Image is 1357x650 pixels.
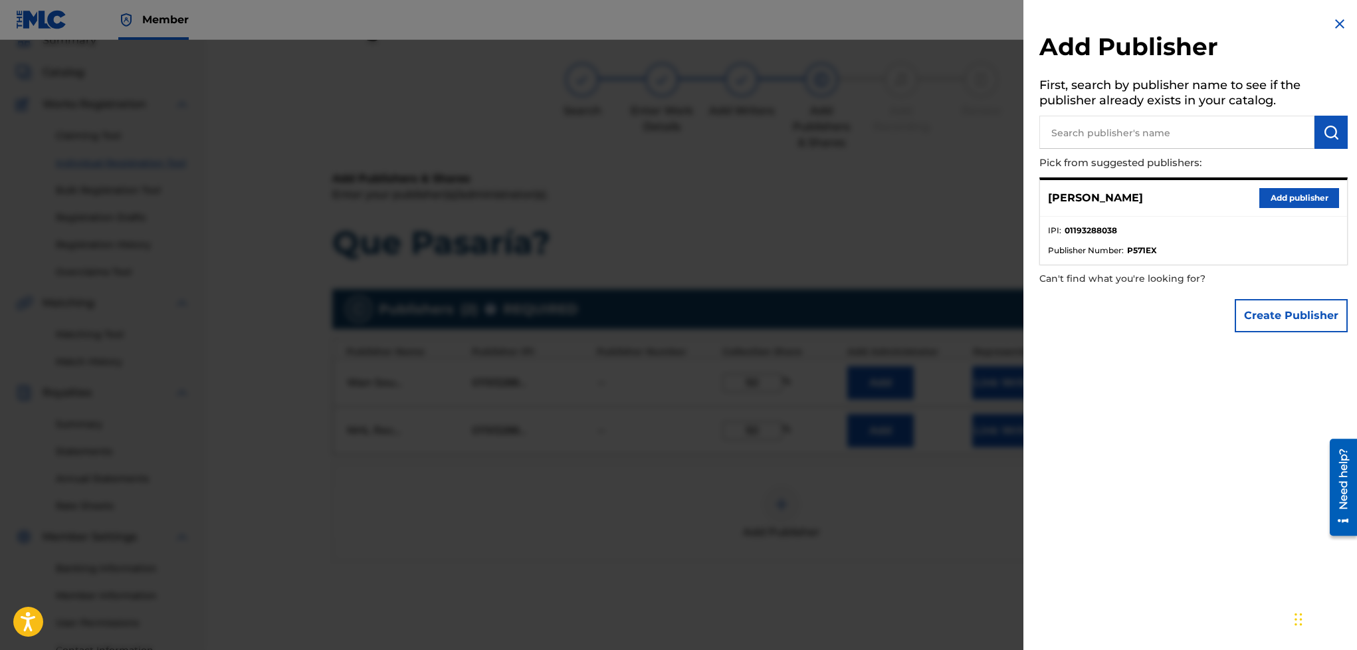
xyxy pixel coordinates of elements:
[16,10,67,29] img: MLC Logo
[1039,32,1348,66] h2: Add Publisher
[1291,586,1357,650] iframe: Chat Widget
[1039,116,1314,149] input: Search publisher's name
[1291,586,1357,650] div: Widget de chat
[1295,599,1303,639] div: Arrastrar
[1039,265,1272,292] p: Can't find what you're looking for?
[1048,190,1143,206] p: [PERSON_NAME]
[1039,74,1348,116] h5: First, search by publisher name to see if the publisher already exists in your catalog.
[1048,245,1124,257] span: Publisher Number :
[1039,149,1272,177] p: Pick from suggested publishers:
[142,12,189,27] span: Member
[1048,225,1061,237] span: IPI :
[1320,434,1357,541] iframe: Resource Center
[1235,299,1348,332] button: Create Publisher
[1065,225,1117,237] strong: 01193288038
[1323,124,1339,140] img: Search Works
[118,12,134,28] img: Top Rightsholder
[1127,245,1157,257] strong: P571EX
[1259,188,1339,208] button: Add publisher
